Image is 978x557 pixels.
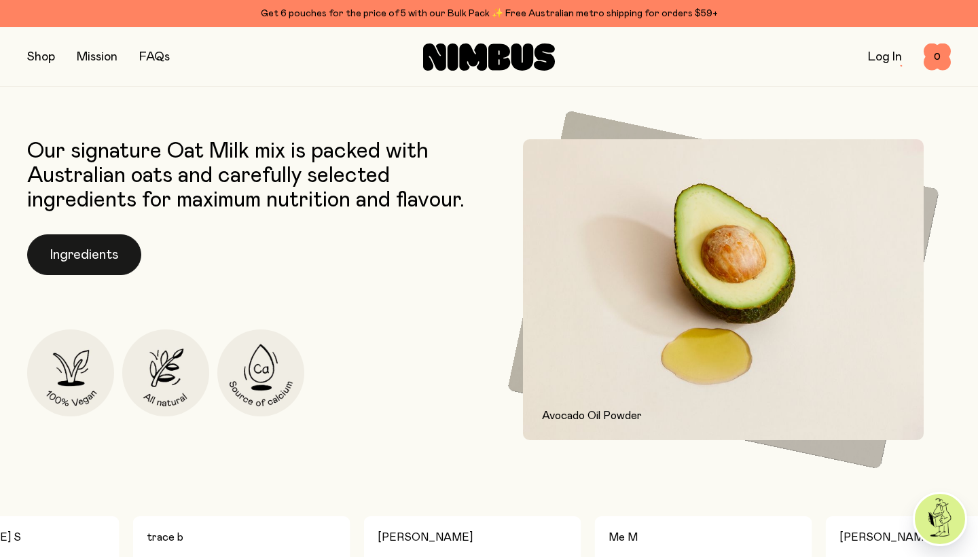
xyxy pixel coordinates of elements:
[542,408,905,424] p: Avocado Oil Powder
[147,527,337,547] h4: trace b
[378,527,568,547] h4: [PERSON_NAME]
[27,234,141,275] button: Ingredients
[868,51,902,63] a: Log In
[609,527,799,547] h4: Me M
[924,43,951,71] button: 0
[139,51,170,63] a: FAQs
[915,494,965,544] img: agent
[27,5,951,22] div: Get 6 pouches for the price of 5 with our Bulk Pack ✨ Free Australian metro shipping for orders $59+
[523,139,924,440] img: Avocado and avocado oil
[27,139,482,213] p: Our signature Oat Milk mix is packed with Australian oats and carefully selected ingredients for ...
[77,51,117,63] a: Mission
